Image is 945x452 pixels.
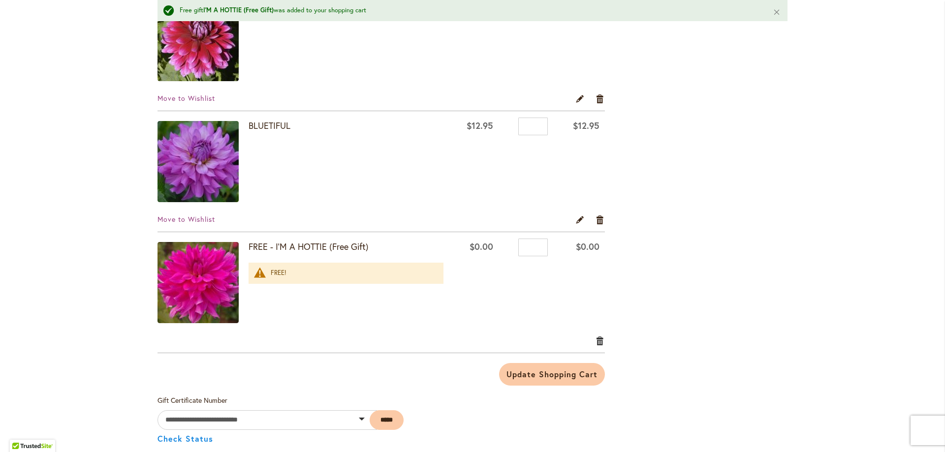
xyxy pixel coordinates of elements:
span: $0.00 [576,241,599,252]
span: $0.00 [470,241,493,252]
a: BLUETIFUL [157,121,249,205]
strong: FREE - I'M A HOTTIE (Free Gift) [249,241,443,253]
img: BLUETIFUL [157,121,239,202]
img: I'M A HOTTIE (Free Gift) [157,242,239,323]
span: $12.95 [467,120,493,131]
a: Move to Wishlist [157,93,215,103]
iframe: Launch Accessibility Center [7,417,35,445]
div: Free gift was added to your shopping cart [180,6,758,15]
button: Check Status [157,435,213,443]
span: $12.95 [573,120,599,131]
a: Move to Wishlist [157,214,215,224]
div: FREE! [271,269,434,278]
span: Update Shopping Cart [506,369,597,379]
a: BLUETIFUL [249,120,290,131]
strong: I'M A HOTTIE (Free Gift) [203,6,274,14]
span: Gift Certificate Number [157,395,227,405]
button: Update Shopping Cart [499,363,604,386]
